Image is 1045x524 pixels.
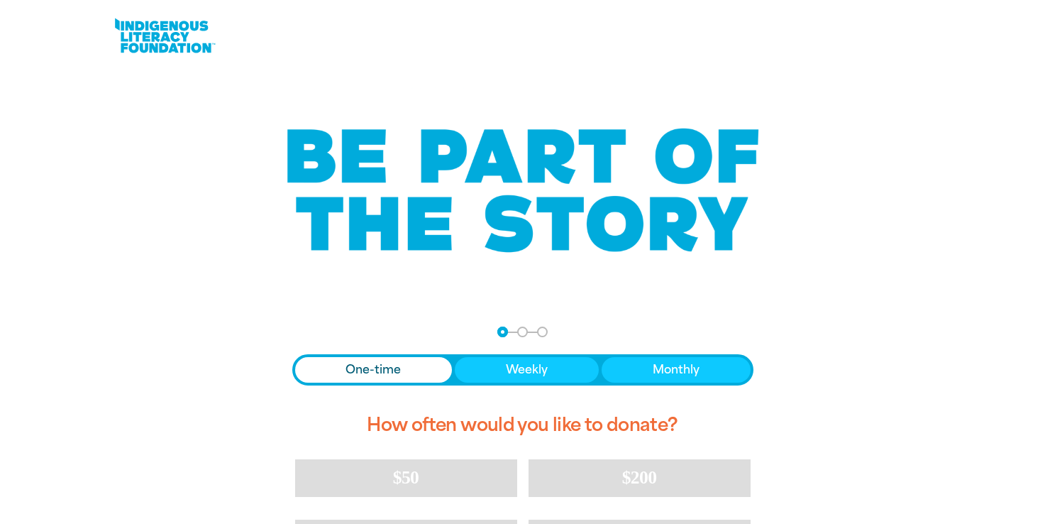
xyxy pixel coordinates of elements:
[537,327,548,337] button: Navigate to step 3 of 3 to enter your payment details
[292,403,753,448] h2: How often would you like to donate?
[393,467,419,488] span: $50
[292,354,753,386] div: Donation frequency
[529,459,751,496] button: $200
[275,100,771,281] img: Be part of the story
[602,357,751,383] button: Monthly
[345,361,401,378] span: One-time
[506,361,548,378] span: Weekly
[517,327,528,337] button: Navigate to step 2 of 3 to enter your details
[295,357,453,383] button: One-time
[295,459,517,496] button: $50
[455,357,599,383] button: Weekly
[497,327,508,337] button: Navigate to step 1 of 3 to enter your donation amount
[622,467,657,488] span: $200
[653,361,700,378] span: Monthly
